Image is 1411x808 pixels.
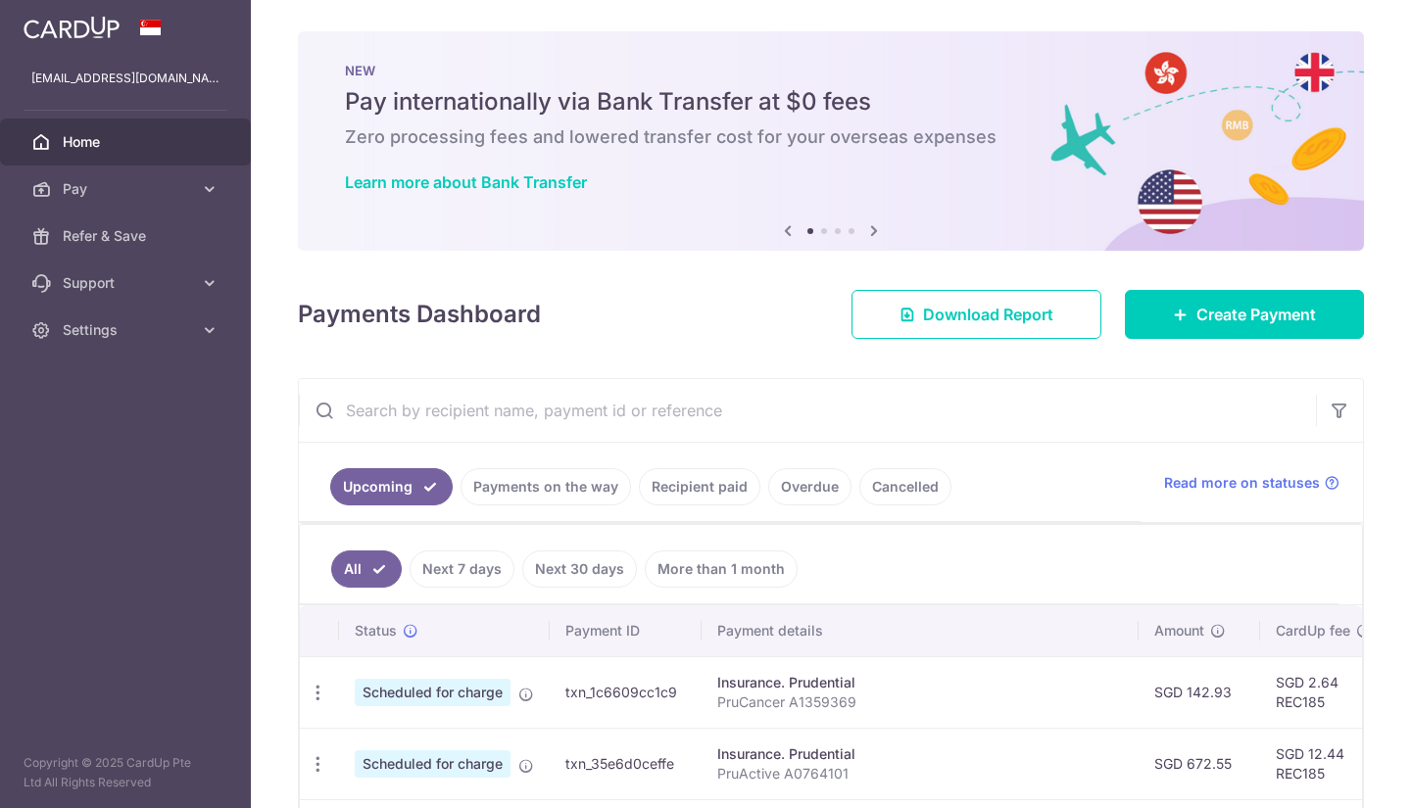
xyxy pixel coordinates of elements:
[717,673,1123,692] div: Insurance. Prudential
[63,132,192,152] span: Home
[859,468,951,505] a: Cancelled
[923,303,1053,326] span: Download Report
[345,86,1317,118] h5: Pay internationally via Bank Transfer at $0 fees
[299,379,1316,442] input: Search by recipient name, payment id or reference
[1260,656,1387,728] td: SGD 2.64 REC185
[717,692,1123,712] p: PruCancer A1359369
[851,290,1101,339] a: Download Report
[645,550,798,588] a: More than 1 month
[522,550,637,588] a: Next 30 days
[461,468,631,505] a: Payments on the way
[717,744,1123,764] div: Insurance. Prudential
[1139,728,1260,799] td: SGD 672.55
[63,320,192,340] span: Settings
[24,16,120,39] img: CardUp
[298,297,541,332] h4: Payments Dashboard
[1276,621,1350,641] span: CardUp fee
[1164,473,1339,493] a: Read more on statuses
[355,750,511,778] span: Scheduled for charge
[639,468,760,505] a: Recipient paid
[355,679,511,706] span: Scheduled for charge
[1139,656,1260,728] td: SGD 142.93
[768,468,851,505] a: Overdue
[1196,303,1316,326] span: Create Payment
[550,728,702,799] td: txn_35e6d0ceffe
[355,621,397,641] span: Status
[330,468,453,505] a: Upcoming
[550,656,702,728] td: txn_1c6609cc1c9
[63,273,192,293] span: Support
[345,125,1317,149] h6: Zero processing fees and lowered transfer cost for your overseas expenses
[1260,728,1387,799] td: SGD 12.44 REC185
[331,550,402,588] a: All
[63,226,192,246] span: Refer & Save
[1154,621,1204,641] span: Amount
[717,764,1123,784] p: PruActive A0764101
[31,69,219,88] p: [EMAIL_ADDRESS][DOMAIN_NAME]
[345,63,1317,78] p: NEW
[1125,290,1364,339] a: Create Payment
[1164,473,1320,493] span: Read more on statuses
[345,172,587,192] a: Learn more about Bank Transfer
[410,550,514,588] a: Next 7 days
[63,179,192,199] span: Pay
[298,31,1364,251] img: Bank transfer banner
[550,605,702,656] th: Payment ID
[702,605,1139,656] th: Payment details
